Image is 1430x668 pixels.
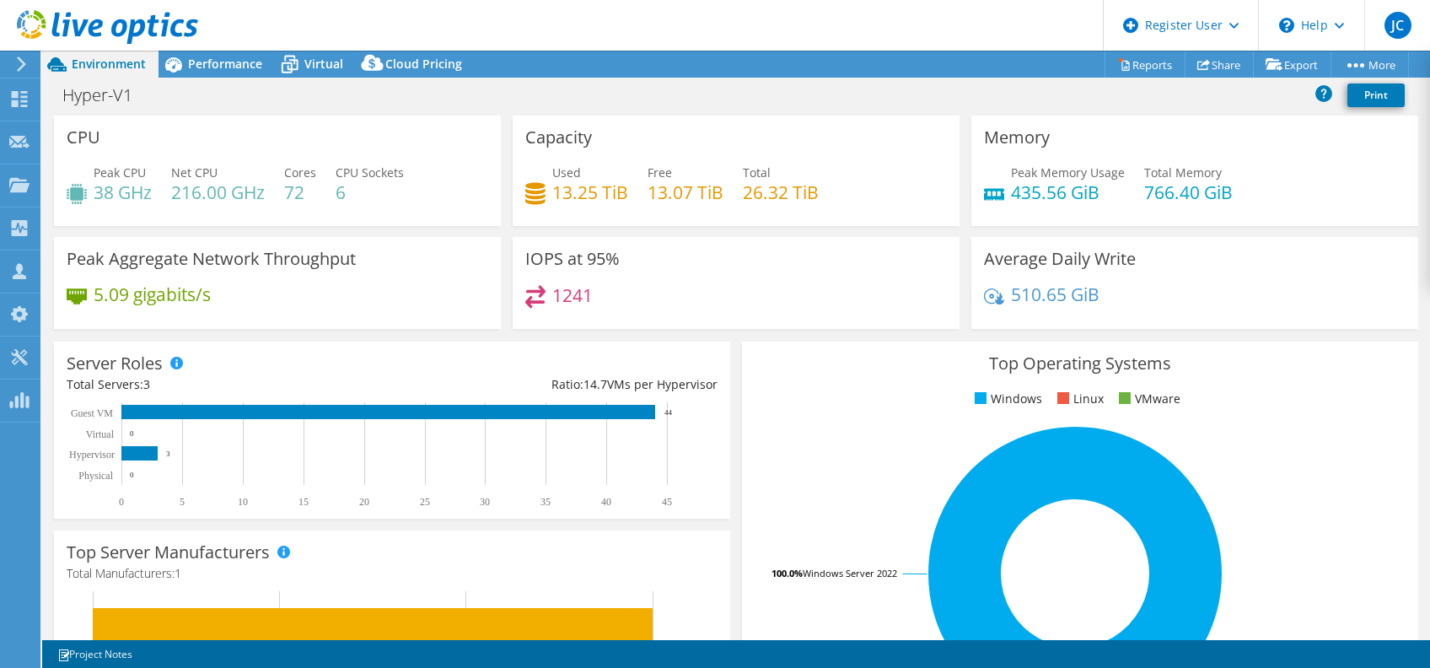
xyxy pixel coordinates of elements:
span: Total [743,164,771,180]
span: Net CPU [171,164,218,180]
text: 5 [180,496,185,508]
h3: Memory [984,128,1050,147]
li: Linux [1053,390,1104,408]
h3: Average Daily Write [984,250,1136,268]
text: Physical [78,470,113,482]
h4: 38 GHz [94,183,152,202]
tspan: Windows Server 2022 [803,567,897,579]
text: 10 [238,496,248,508]
span: Peak CPU [94,164,146,180]
text: 3 [166,450,170,458]
text: 40 [601,496,611,508]
text: 45 [662,496,672,508]
h4: 510.65 GiB [1011,285,1099,304]
h4: 6 [336,183,404,202]
span: 14.7 [583,376,607,392]
h3: IOPS at 95% [525,250,620,268]
a: Reports [1105,51,1185,78]
text: Guest VM [71,407,113,419]
text: 30 [480,496,490,508]
h4: 26.32 TiB [743,183,819,202]
h4: 766.40 GiB [1144,183,1233,202]
h4: 72 [284,183,316,202]
text: 44 [664,408,673,417]
li: VMware [1115,390,1180,408]
span: Peak Memory Usage [1011,164,1125,180]
span: Used [552,164,581,180]
text: 0 [130,429,134,438]
h4: 13.07 TiB [648,183,723,202]
text: 0 [130,471,134,479]
text: 0 [119,496,124,508]
span: Virtual [304,56,343,72]
tspan: 100.0% [771,567,803,579]
h3: CPU [67,128,100,147]
span: Free [648,164,672,180]
a: Share [1185,51,1254,78]
text: 35 [540,496,551,508]
svg: \n [1279,18,1294,33]
h3: Capacity [525,128,592,147]
span: Cloud Pricing [385,56,462,72]
text: 20 [359,496,369,508]
h3: Top Server Manufacturers [67,543,270,562]
text: Virtual [86,428,115,440]
text: 15 [298,496,309,508]
a: Export [1253,51,1331,78]
a: Print [1347,83,1405,107]
span: Environment [72,56,146,72]
a: More [1331,51,1409,78]
h4: 435.56 GiB [1011,183,1125,202]
h4: 5.09 gigabits/s [94,285,211,304]
span: Cores [284,164,316,180]
div: Ratio: VMs per Hypervisor [392,375,718,394]
span: 3 [143,376,150,392]
span: Performance [188,56,262,72]
h4: Total Manufacturers: [67,564,718,583]
text: 25 [420,496,430,508]
div: Total Servers: [67,375,392,394]
text: Hypervisor [69,449,115,461]
span: CPU Sockets [336,164,404,180]
h1: Hyper-V1 [55,86,159,105]
h3: Top Operating Systems [755,354,1406,373]
h3: Peak Aggregate Network Throughput [67,250,356,268]
h4: 1241 [552,286,593,304]
h4: 216.00 GHz [171,183,265,202]
li: Windows [970,390,1042,408]
span: JC [1384,12,1411,39]
a: Project Notes [46,644,144,665]
h4: 13.25 TiB [552,183,628,202]
span: Total Memory [1144,164,1222,180]
span: 1 [175,565,181,581]
h3: Server Roles [67,354,163,373]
